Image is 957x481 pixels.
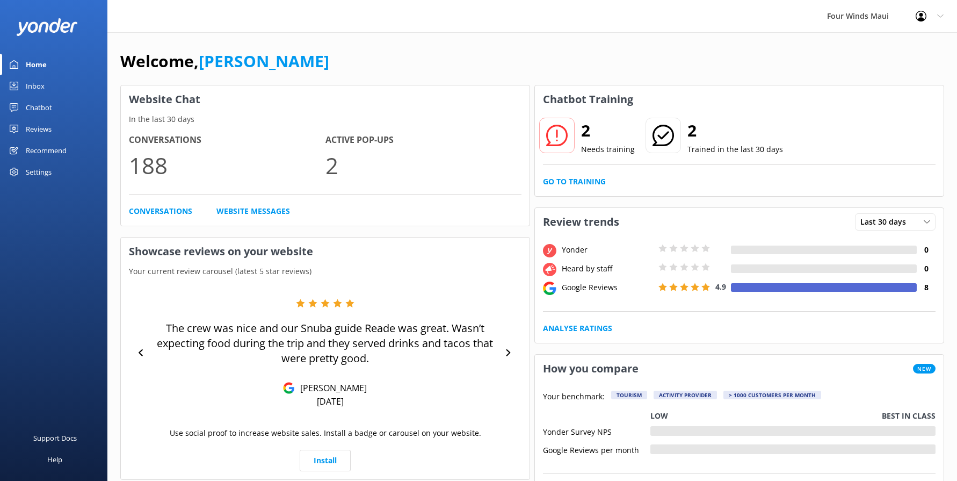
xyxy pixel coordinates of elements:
p: 188 [129,147,325,183]
h4: 0 [917,263,936,275]
p: The crew was nice and our Snuba guide Reade was great. Wasn’t expecting food during the trip and ... [150,321,500,366]
h3: Showcase reviews on your website [121,238,530,265]
a: Go to Training [543,176,606,188]
p: 2 [325,147,522,183]
p: In the last 30 days [121,113,530,125]
p: Best in class [882,410,936,422]
p: Your current review carousel (latest 5 star reviews) [121,265,530,277]
p: Your benchmark: [543,391,605,404]
div: Settings [26,161,52,183]
div: Google Reviews per month [543,444,650,454]
a: Install [300,450,351,471]
div: Support Docs [33,427,77,449]
h4: 0 [917,244,936,256]
a: Analyse Ratings [543,322,612,334]
p: Low [650,410,668,422]
p: [DATE] [317,396,344,407]
h2: 2 [687,118,783,143]
div: Heard by staff [559,263,656,275]
span: 4.9 [715,282,726,292]
div: Reviews [26,118,52,140]
p: Use social proof to increase website sales. Install a badge or carousel on your website. [170,427,481,439]
p: [PERSON_NAME] [295,382,367,394]
img: Google Reviews [283,382,295,394]
h4: Conversations [129,133,325,147]
a: Conversations [129,205,192,217]
div: Google Reviews [559,282,656,293]
div: Recommend [26,140,67,161]
h1: Welcome, [120,48,329,74]
span: Last 30 days [860,216,912,228]
h3: How you compare [535,355,647,383]
h3: Review trends [535,208,627,236]
div: Activity Provider [654,391,717,399]
div: > 1000 customers per month [723,391,821,399]
p: Needs training [581,143,635,155]
div: Home [26,54,47,75]
img: yonder-white-logo.png [16,18,78,36]
h2: 2 [581,118,635,143]
h4: Active Pop-ups [325,133,522,147]
div: Tourism [611,391,647,399]
a: Website Messages [216,205,290,217]
div: Inbox [26,75,45,97]
div: Help [47,449,62,470]
div: Yonder [559,244,656,256]
h3: Website Chat [121,85,530,113]
div: Chatbot [26,97,52,118]
span: New [913,364,936,374]
div: Yonder Survey NPS [543,426,650,436]
h4: 8 [917,282,936,293]
h3: Chatbot Training [535,85,641,113]
p: Trained in the last 30 days [687,143,783,155]
a: [PERSON_NAME] [199,50,329,72]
